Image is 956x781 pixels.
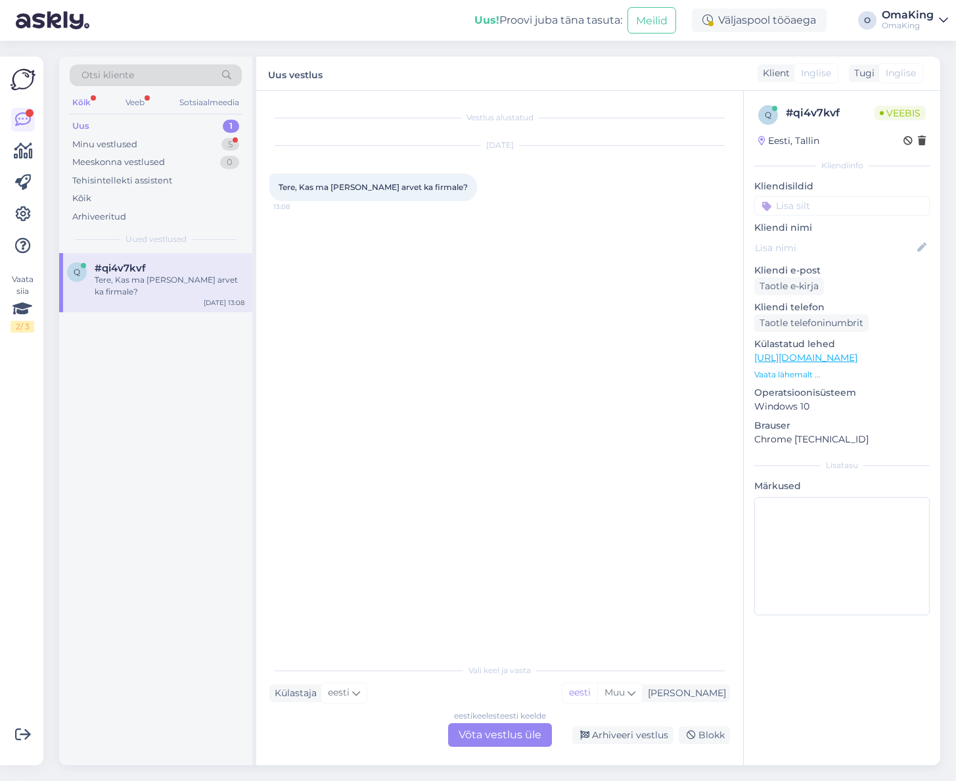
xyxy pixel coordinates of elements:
font: Blokk [698,729,725,741]
font: Tehisintellekti assistent [72,175,172,185]
font: Vaata siia [12,274,34,296]
font: Brauser [754,419,790,431]
font: Kõik [72,193,91,203]
font: Eesti, Tallin [768,135,819,147]
font: Uus [72,120,89,131]
font: Windows 10 [754,400,809,412]
font: # [786,106,793,119]
font: Kliendi e-post [754,264,821,276]
font: eesti [328,686,350,698]
font: Väljaspool tööaega [718,14,816,26]
font: Inglise [886,67,916,79]
font: Kliendi telefon [754,301,825,313]
font: qi4v7kvf [793,106,840,119]
font: Tere, Kas ma [PERSON_NAME] arvet ka firmale? [95,275,238,296]
font: Minu vestlused [72,139,137,149]
font: OmaKing [882,20,920,30]
font: Chrome [TECHNICAL_ID] [754,433,869,445]
font: [DATE] 13:08 [204,298,244,307]
font: 2 [16,321,20,331]
font: / 3 [20,321,30,331]
font: Meeskonna vestlused [72,156,165,167]
font: Külastaja [275,687,317,699]
font: q [74,267,80,277]
font: O [864,15,871,25]
font: 0 [227,156,233,167]
font: Taotle telefoninumbrit [760,317,863,329]
font: Sotsiaalmeedia [179,97,239,107]
font: Märkused [754,480,801,492]
font: Uued vestlused [125,234,187,244]
font: Vali keel ja vasta [468,665,531,675]
font: Uus! [474,14,499,26]
img: Askly logo [11,67,35,92]
font: Lisatasu [826,460,858,470]
font: 13:08 [273,202,290,211]
font: eesti keelde [500,711,546,721]
font: Operatsioonisüsteem [754,387,856,398]
font: 1 [229,120,233,131]
font: Arhiveeritud [72,211,126,222]
button: Meilid [627,7,676,33]
font: Arhiveeri vestlus [592,729,668,741]
font: Kliendi nimi [754,222,812,233]
input: Lisa nimi [755,241,915,255]
font: [DATE] [486,140,514,150]
font: Kliendisildid [754,180,813,192]
font: Kõik [72,97,91,107]
font: Inglise [801,67,831,79]
font: eesti [454,711,472,721]
font: Külastatud lehed [754,338,835,350]
a: OmaKingOmaKing [882,10,948,31]
font: Klient [763,67,790,79]
font: Vestlus alustatud [467,112,534,122]
font: Muu [604,686,625,698]
font: Meilid [636,14,668,27]
font: Veebis [886,107,921,119]
font: [PERSON_NAME] [648,687,726,699]
font: #qi4v7kvf [95,262,146,274]
font: Uus vestlus [268,69,323,81]
font: q [765,110,771,120]
font: Tugi [854,67,875,79]
font: Kliendiinfo [821,160,863,170]
font: Proovi juba täna tasuta: [499,14,622,26]
font: Otsi kliente [81,69,134,81]
font: eesti [569,686,591,698]
font: Võta vestlus üle [459,728,541,741]
font: Taotle e-kirja [760,280,819,292]
font: Tere, Kas ma [PERSON_NAME] arvet ka firmale? [279,182,468,192]
font: Veeb [125,97,145,107]
font: Vaata lähemalt ... [754,369,821,379]
font: OmaKing [882,9,934,21]
input: Lisa silt [754,196,930,216]
font: 5 [228,139,233,149]
a: [URL][DOMAIN_NAME] [754,352,857,364]
font: keelest [472,711,500,721]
